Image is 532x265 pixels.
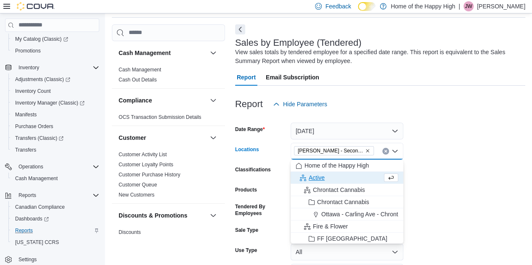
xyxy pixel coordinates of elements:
button: Reports [15,190,40,200]
span: [PERSON_NAME] - Second Ave - Prairie Records [298,147,363,155]
span: Cash Management [12,173,99,184]
span: Feedback [325,2,351,10]
button: Inventory [2,62,103,73]
span: Transfers [12,145,99,155]
span: Hide Parameters [283,100,327,108]
span: Purchase Orders [15,123,53,130]
button: Manifests [8,109,103,121]
span: Adjustments (Classic) [15,76,70,83]
label: Classifications [235,166,271,173]
a: Cash Management [12,173,61,184]
span: Washington CCRS [12,237,99,247]
div: Compliance [112,112,225,126]
button: Ottawa - Carling Ave - Chrontact Cannabis [291,208,403,220]
a: [US_STATE] CCRS [12,237,62,247]
span: Cash Out Details [119,76,157,83]
span: Chrontact Cannabis [317,198,369,206]
span: Settings [15,254,99,265]
span: Transfers [15,147,36,153]
a: Transfers (Classic) [12,133,67,143]
span: Manifests [12,110,99,120]
span: New Customers [119,192,154,198]
button: Compliance [119,96,206,105]
a: Cash Management [119,67,161,73]
span: FF [GEOGRAPHIC_DATA] [317,234,387,243]
a: Discounts [119,229,141,235]
label: Use Type [235,247,257,254]
button: Hide Parameters [270,96,331,113]
label: Products [235,186,257,193]
a: Transfers [12,145,40,155]
button: Cash Management [8,173,103,184]
button: Transfers [8,144,103,156]
a: Customer Purchase History [119,172,180,178]
span: Customer Activity List [119,151,167,158]
a: My Catalog (Classic) [12,34,71,44]
a: New Customers [119,192,154,198]
span: Cash Management [15,175,58,182]
button: [US_STATE] CCRS [8,236,103,248]
button: Inventory [15,63,42,73]
span: Inventory [19,64,39,71]
h3: Compliance [119,96,152,105]
span: Inventory Count [15,88,51,94]
span: Report [237,69,256,86]
a: Adjustments (Classic) [8,73,103,85]
span: My Catalog (Classic) [15,36,68,42]
a: Adjustments (Classic) [12,74,74,84]
a: Promotion Details [119,239,159,245]
button: Compliance [208,95,218,105]
a: Customer Activity List [119,152,167,157]
div: View sales totals by tendered employee for a specified date range. This report is equivalent to t... [235,48,521,66]
span: OCS Transaction Submission Details [119,114,201,121]
span: Promotions [15,47,41,54]
span: Transfers (Classic) [15,135,64,142]
span: Reports [15,227,33,234]
button: Chrontact Cannabis [291,184,403,196]
button: Reports [8,225,103,236]
span: Promotion Details [119,239,159,246]
button: Discounts & Promotions [119,211,206,220]
button: Purchase Orders [8,121,103,132]
div: Cash Management [112,65,225,88]
a: Inventory Manager (Classic) [12,98,88,108]
a: Settings [15,255,40,265]
button: Customer [208,133,218,143]
a: Dashboards [12,214,52,224]
button: Clear input [382,148,389,155]
span: Adjustments (Classic) [12,74,99,84]
button: Active [291,172,403,184]
a: Inventory Count [12,86,54,96]
a: My Catalog (Classic) [8,33,103,45]
p: Home of the Happy High [391,1,455,11]
div: Jacob Williams [463,1,474,11]
a: Customer Loyalty Points [119,162,173,168]
button: Operations [15,162,47,172]
button: Fire & Flower [291,220,403,233]
span: Inventory Count [12,86,99,96]
span: Dashboards [12,214,99,224]
span: Discounts [119,229,141,236]
a: Transfers (Classic) [8,132,103,144]
a: Purchase Orders [12,121,57,131]
span: Active [309,173,325,182]
span: Canadian Compliance [12,202,99,212]
img: Cova [17,2,55,10]
span: Transfers (Classic) [12,133,99,143]
a: Customer Queue [119,182,157,188]
span: Manifests [15,111,37,118]
h3: Sales by Employee (Tendered) [235,38,362,48]
input: Dark Mode [358,2,376,11]
button: Cash Management [208,48,218,58]
button: Chrontact Cannabis [291,196,403,208]
span: Cash Management [119,66,161,73]
h3: Cash Management [119,49,171,57]
button: Next [235,24,245,34]
span: Chrontact Cannabis [313,186,365,194]
span: Purchase Orders [12,121,99,131]
button: Close list of options [392,148,398,155]
span: Inventory Manager (Classic) [15,100,85,106]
